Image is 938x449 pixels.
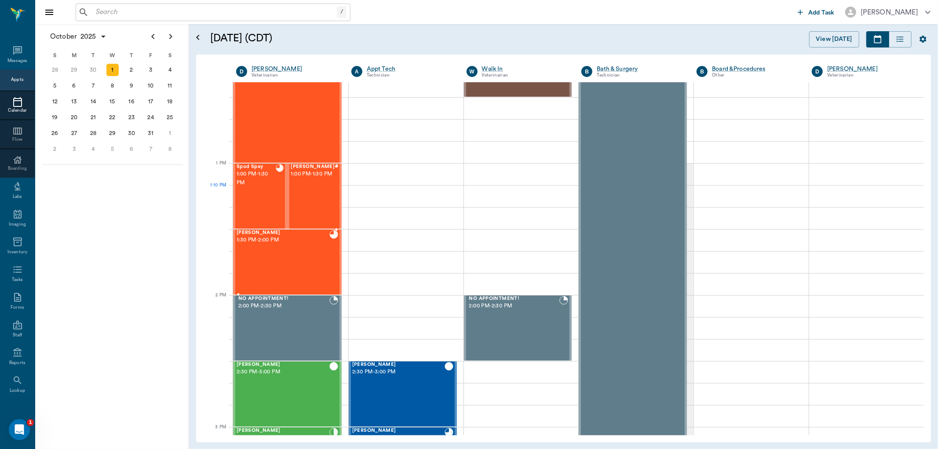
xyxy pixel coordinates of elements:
div: Friday, November 7, 2025 [145,143,157,155]
span: 3:00 PM - 3:30 PM [352,434,445,442]
a: Walk In [482,65,569,73]
span: NO APPOINTMENT! [469,296,560,302]
button: Next page [162,28,179,45]
a: [PERSON_NAME] [827,65,914,73]
div: Inventory [7,249,27,256]
a: Bath & Surgery [597,65,683,73]
span: 1:30 PM - 2:00 PM [237,236,329,245]
span: NO APPOINTMENT! [238,296,329,302]
div: T [84,49,103,62]
div: Wednesday, October 8, 2025 [106,80,119,92]
div: Saturday, October 11, 2025 [164,80,176,92]
div: B [697,66,708,77]
a: [PERSON_NAME] [252,65,338,73]
div: Friday, October 24, 2025 [145,111,157,124]
div: / [337,6,347,18]
div: Friday, October 10, 2025 [145,80,157,92]
div: Saturday, November 1, 2025 [164,127,176,139]
div: Monday, October 27, 2025 [68,127,80,139]
span: [PERSON_NAME] [237,428,329,434]
div: D [236,66,247,77]
span: [PERSON_NAME] [352,428,445,434]
div: Sunday, October 19, 2025 [49,111,61,124]
span: [PERSON_NAME] [291,164,335,170]
input: Search [92,6,337,18]
div: D [812,66,823,77]
div: Thursday, November 6, 2025 [125,143,138,155]
div: W [467,66,478,77]
div: S [45,49,65,62]
div: Saturday, October 25, 2025 [164,111,176,124]
div: READY_TO_CHECKOUT, 1:00 PM - 1:30 PM [233,163,287,229]
div: Sunday, September 28, 2025 [49,64,61,76]
span: 1 [27,419,34,426]
div: BOOKED, 2:00 PM - 2:30 PM [464,295,572,361]
div: Sunday, October 5, 2025 [49,80,61,92]
span: 1:00 PM - 1:30 PM [291,170,335,179]
div: Sunday, November 2, 2025 [49,143,61,155]
div: Labs [13,193,22,200]
div: Today, Wednesday, October 1, 2025 [106,64,119,76]
div: B [581,66,592,77]
button: View [DATE] [809,31,859,47]
div: CHECKED_OUT, 2:30 PM - 3:00 PM [233,361,342,427]
div: M [65,49,84,62]
span: 2:30 PM - 3:00 PM [237,368,329,376]
div: Lookup [10,387,25,394]
div: Monday, October 13, 2025 [68,95,80,108]
div: Reports [9,360,26,366]
h5: [DATE] (CDT) [210,31,441,45]
div: READY_TO_CHECKOUT, 1:30 PM - 2:00 PM [233,229,342,295]
div: A [351,66,362,77]
div: Sunday, October 12, 2025 [49,95,61,108]
span: 2:30 PM - 3:00 PM [352,368,445,376]
div: Staff [13,332,22,339]
div: Saturday, October 18, 2025 [164,95,176,108]
div: Thursday, October 23, 2025 [125,111,138,124]
div: READY_TO_CHECKOUT, 1:00 PM - 1:30 PM [287,163,341,229]
span: October [48,30,79,43]
button: Close drawer [40,4,58,21]
span: 2:00 PM - 2:30 PM [469,302,560,310]
div: Board &Procedures [712,65,799,73]
div: Monday, November 3, 2025 [68,143,80,155]
div: Veterinarian [252,72,338,79]
div: [PERSON_NAME] [861,7,918,18]
div: Thursday, October 9, 2025 [125,80,138,92]
span: [PERSON_NAME] [352,362,445,368]
div: Appts [11,77,23,83]
div: Imaging [9,221,26,228]
div: CHECKED_IN, 12:00 PM - 1:00 PM [233,31,342,163]
div: Friday, October 31, 2025 [145,127,157,139]
div: Tuesday, October 21, 2025 [87,111,99,124]
div: Monday, October 6, 2025 [68,80,80,92]
button: Open calendar [193,21,203,55]
span: [PERSON_NAME] [237,230,329,236]
div: Veterinarian [827,72,914,79]
div: Messages [7,58,28,64]
div: S [160,49,179,62]
div: Thursday, October 16, 2025 [125,95,138,108]
div: Wednesday, October 22, 2025 [106,111,119,124]
div: Friday, October 3, 2025 [145,64,157,76]
div: Wednesday, October 15, 2025 [106,95,119,108]
div: Tuesday, October 7, 2025 [87,80,99,92]
div: Technician [367,72,453,79]
span: 2:00 PM - 2:30 PM [238,302,329,310]
div: Wednesday, October 29, 2025 [106,127,119,139]
div: F [141,49,161,62]
div: BOOKED, 2:00 PM - 2:30 PM [233,295,342,361]
div: Monday, October 20, 2025 [68,111,80,124]
div: Thursday, October 30, 2025 [125,127,138,139]
div: 1 PM [203,159,226,181]
span: [PERSON_NAME] [237,362,329,368]
div: Forms [11,304,24,311]
div: Tuesday, November 4, 2025 [87,143,99,155]
div: Thursday, October 2, 2025 [125,64,138,76]
div: 2 PM [203,291,226,313]
div: Saturday, October 4, 2025 [164,64,176,76]
div: W [103,49,122,62]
